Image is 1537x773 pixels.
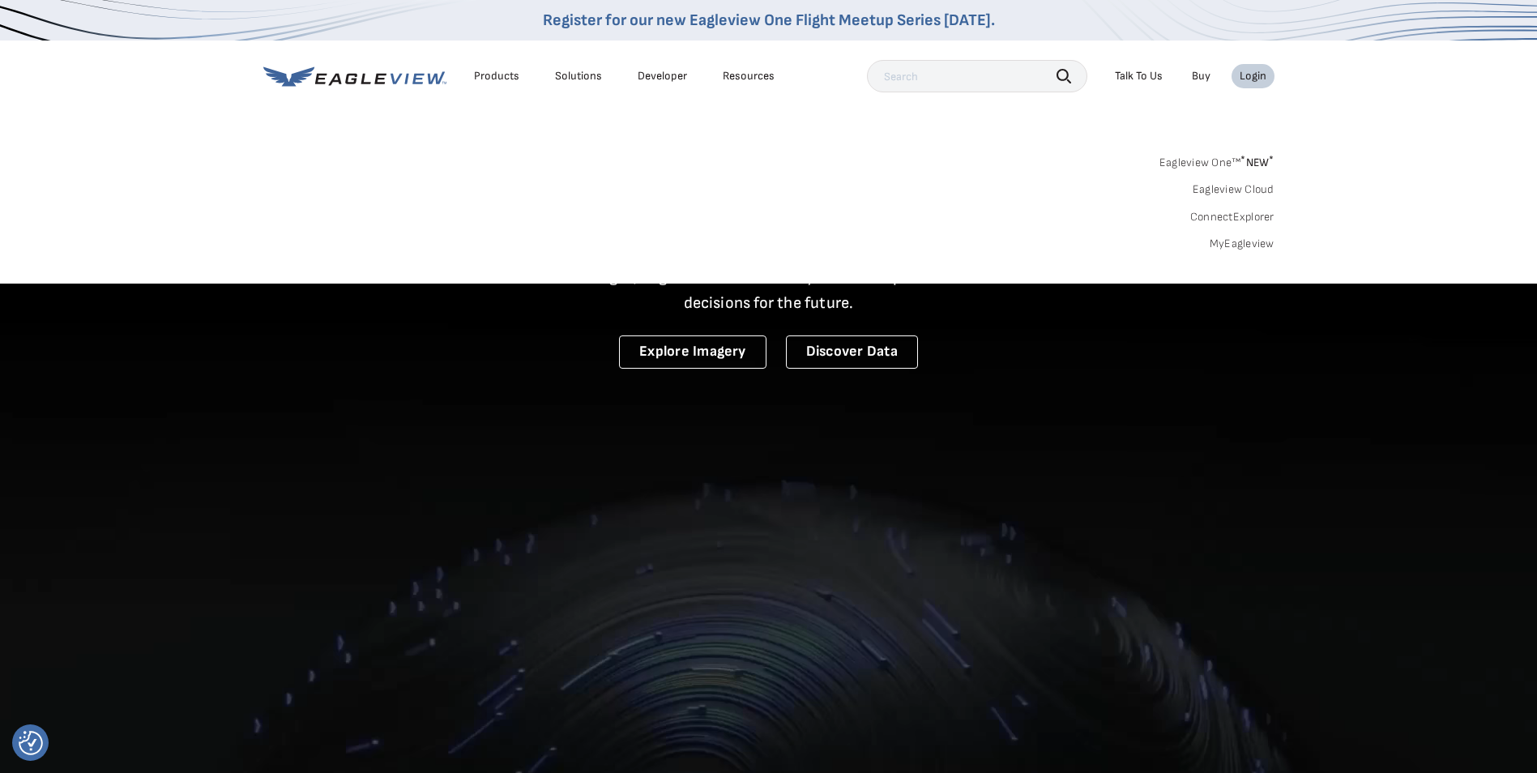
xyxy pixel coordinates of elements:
a: Eagleview One™*NEW* [1159,151,1274,169]
input: Search [867,60,1087,92]
a: Developer [638,69,687,83]
div: Talk To Us [1115,69,1163,83]
a: Discover Data [786,335,918,369]
a: MyEagleview [1210,237,1274,251]
a: Eagleview Cloud [1193,182,1274,197]
span: NEW [1240,156,1274,169]
a: Explore Imagery [619,335,766,369]
div: Products [474,69,519,83]
button: Consent Preferences [19,731,43,755]
div: Resources [723,69,775,83]
img: Revisit consent button [19,731,43,755]
div: Login [1240,69,1266,83]
a: Buy [1192,69,1210,83]
div: Solutions [555,69,602,83]
a: Register for our new Eagleview One Flight Meetup Series [DATE]. [543,11,995,30]
a: ConnectExplorer [1190,210,1274,224]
